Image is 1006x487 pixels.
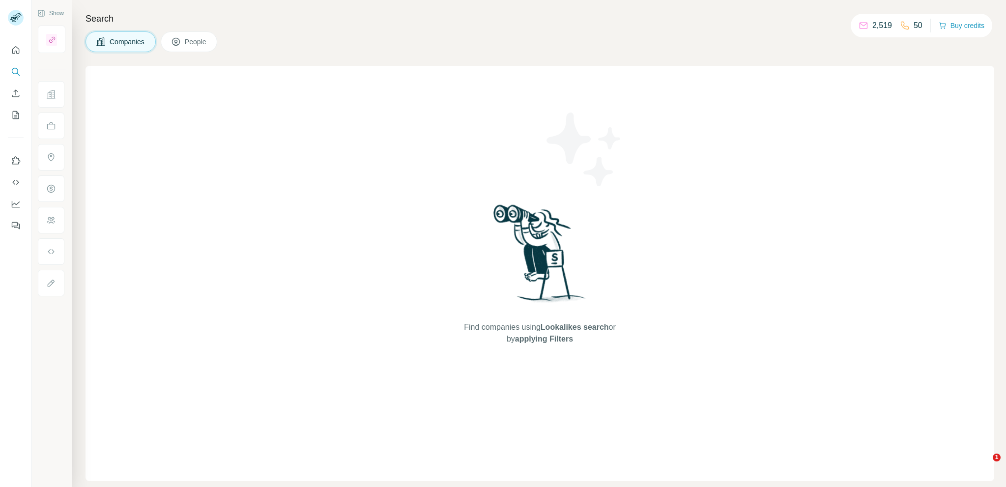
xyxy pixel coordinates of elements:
button: Show [30,6,71,21]
span: Companies [110,37,145,47]
span: Lookalikes search [541,323,609,331]
span: Find companies using or by [461,321,618,345]
span: applying Filters [515,335,573,343]
span: People [185,37,207,47]
button: Enrich CSV [8,85,24,102]
img: Surfe Illustration - Woman searching with binoculars [489,202,591,312]
iframe: Intercom live chat [973,454,996,477]
button: Quick start [8,41,24,59]
button: Search [8,63,24,81]
span: 1 [993,454,1001,461]
button: My lists [8,106,24,124]
button: Dashboard [8,195,24,213]
h4: Search [86,12,994,26]
button: Use Surfe API [8,173,24,191]
p: 2,519 [872,20,892,31]
img: Surfe Illustration - Stars [540,105,629,194]
p: 50 [914,20,922,31]
button: Feedback [8,217,24,234]
button: Buy credits [939,19,984,32]
button: Use Surfe on LinkedIn [8,152,24,170]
